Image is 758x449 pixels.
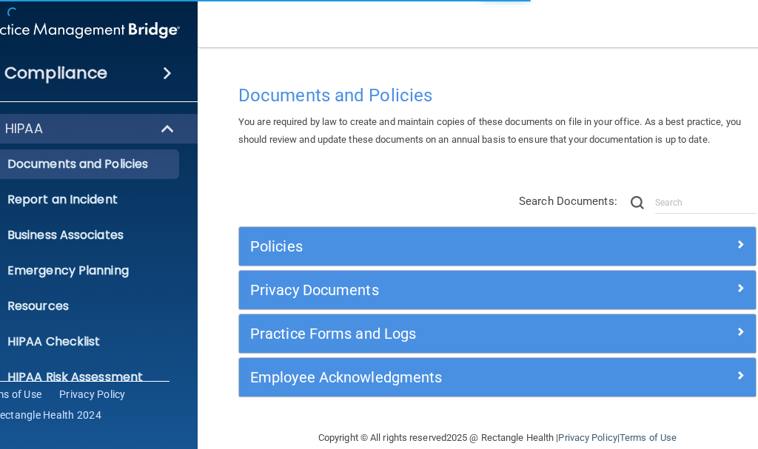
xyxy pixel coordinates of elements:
[5,120,43,138] p: HIPAA
[250,278,745,302] a: Privacy Documents
[631,196,644,209] img: ic-search.3b580494.png
[238,116,741,145] span: You are required by law to create and maintain copies of these documents on file in your office. ...
[250,238,616,254] h5: Policies
[250,325,616,342] h5: Practice Forms and Logs
[250,282,616,298] h5: Privacy Documents
[59,387,126,402] a: Privacy Policy
[4,63,107,84] h4: Compliance
[250,369,616,385] h5: Employee Acknowledgments
[238,86,757,105] h4: Documents and Policies
[250,322,745,345] a: Practice Forms and Logs
[620,432,677,443] a: Terms of Use
[250,365,745,389] a: Employee Acknowledgments
[519,195,617,208] span: Search Documents:
[558,432,617,443] a: Privacy Policy
[250,234,745,258] a: Policies
[655,192,757,214] input: Search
